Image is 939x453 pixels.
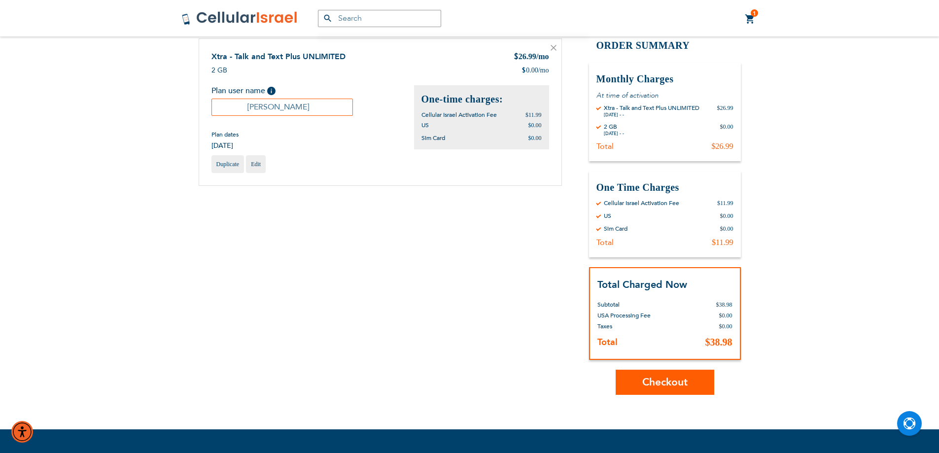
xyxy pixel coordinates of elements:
span: Sim Card [421,134,445,142]
div: Xtra - Talk and Text Plus UNLIMITED [604,104,699,112]
div: [DATE] - - [604,112,699,118]
span: $0.00 [528,122,542,129]
div: $0.00 [720,225,733,233]
div: [DATE] - - [604,131,624,137]
span: $ [514,52,519,63]
span: Checkout [642,375,688,389]
div: 0.00 [522,66,549,75]
span: Help [267,87,276,95]
div: Cellular Israel Activation Fee [604,199,679,207]
img: Cellular Israel [181,11,298,26]
span: Edit [251,161,261,168]
th: Taxes [597,321,687,332]
span: Duplicate [216,161,240,168]
strong: Total Charged Now [597,278,687,291]
span: Plan user name [211,85,265,96]
a: 1 [745,13,756,25]
div: Accessibility Menu [11,421,33,443]
h2: Order Summary [589,38,741,53]
span: 1 [753,9,756,17]
span: $0.00 [528,135,542,141]
div: 26.99 [514,51,549,63]
span: $0.00 [719,312,732,319]
div: $26.99 [712,141,733,151]
span: /mo [538,66,549,75]
span: $ [522,66,526,75]
span: US [421,121,429,129]
span: [DATE] [211,141,239,150]
div: $0.00 [720,123,733,137]
span: $11.99 [525,111,542,118]
h2: One-time charges: [421,93,542,106]
h3: Monthly Charges [596,72,733,86]
button: Checkout [616,370,714,395]
span: USA Processing Fee [597,312,651,319]
input: Search [318,10,441,27]
a: Duplicate [211,155,244,173]
span: /mo [536,52,549,61]
span: $38.98 [716,301,732,308]
a: Xtra - Talk and Text Plus UNLIMITED [211,51,346,62]
div: $26.99 [717,104,733,118]
span: Plan dates [211,131,239,139]
strong: Total [597,336,618,348]
div: US [604,212,611,220]
a: Edit [246,155,266,173]
span: $38.98 [705,337,732,348]
div: $11.99 [717,199,733,207]
span: 2 GB [211,66,227,75]
div: Sim Card [604,225,627,233]
h3: One Time Charges [596,181,733,194]
span: Cellular Israel Activation Fee [421,111,497,119]
span: $0.00 [719,323,732,330]
th: Subtotal [597,292,687,310]
div: $0.00 [720,212,733,220]
div: Total [596,141,614,151]
div: Total [596,238,614,247]
div: $11.99 [712,238,733,247]
div: 2 GB [604,123,624,131]
p: At time of activation [596,91,733,100]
